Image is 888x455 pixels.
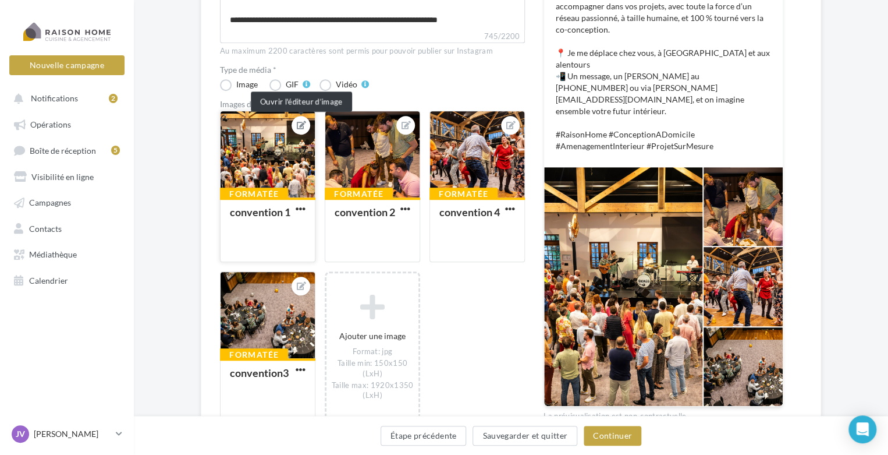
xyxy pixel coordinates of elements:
a: Visibilité en ligne [7,165,127,186]
span: Calendrier [29,275,68,285]
div: Formatée [429,188,498,200]
div: 5 [111,146,120,155]
div: Images du post (10 max) [220,100,525,108]
div: Vidéo [336,80,357,89]
div: convention3 [230,366,289,379]
div: Au maximum 2200 caractères sont permis pour pouvoir publier sur Instagram [220,46,525,57]
button: Sauvegarder et quitter [473,426,577,446]
span: JV [16,428,25,440]
button: Notifications 2 [7,87,122,108]
span: Visibilité en ligne [31,171,94,181]
div: Ouvrir l'éditeur d’image [251,91,352,112]
a: Campagnes [7,191,127,212]
span: Opérations [30,119,71,129]
button: Continuer [584,426,641,446]
span: Campagnes [29,197,71,207]
a: Contacts [7,217,127,238]
span: Notifications [31,93,78,103]
label: 745/2200 [220,30,525,43]
div: convention 4 [439,206,500,218]
div: Formatée [220,348,288,361]
div: GIF [286,80,299,89]
a: Boîte de réception5 [7,139,127,161]
div: Image [236,80,258,89]
a: Opérations [7,113,127,134]
a: Médiathèque [7,243,127,264]
button: Nouvelle campagne [9,55,125,75]
div: convention 1 [230,206,290,218]
label: Type de média * [220,66,525,74]
span: Médiathèque [29,249,77,259]
button: Étape précédente [381,426,467,446]
a: JV [PERSON_NAME] [9,423,125,445]
div: 2 [109,94,118,103]
span: Contacts [29,223,62,233]
div: Formatée [220,188,288,200]
span: Boîte de réception [30,145,96,155]
a: Calendrier [7,269,127,290]
div: Formatée [325,188,393,200]
div: Open Intercom Messenger [848,415,876,443]
p: [PERSON_NAME] [34,428,111,440]
div: convention 2 [335,206,395,218]
div: La prévisualisation est non-contractuelle [544,407,783,422]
